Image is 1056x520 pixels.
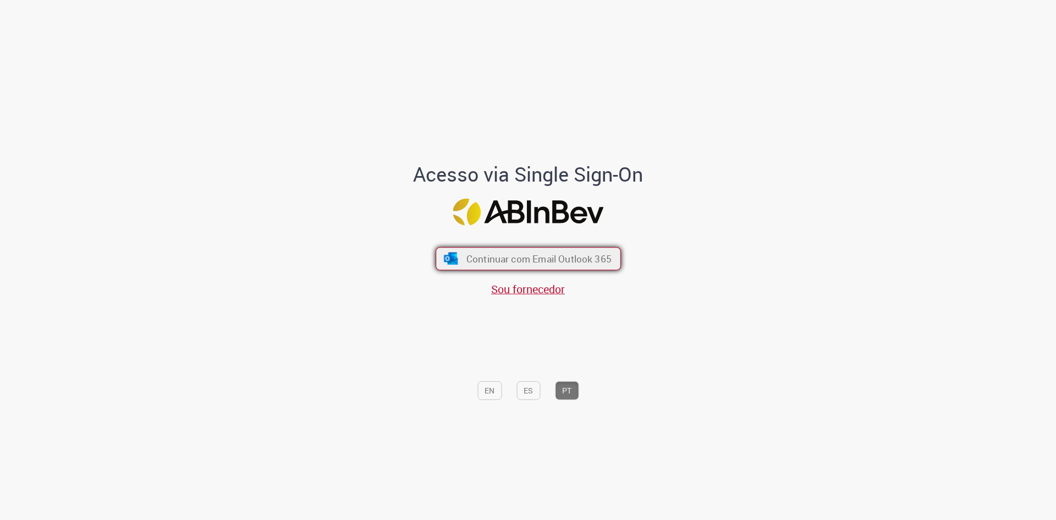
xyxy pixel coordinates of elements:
[555,381,579,400] button: PT
[436,247,621,270] button: ícone Azure/Microsoft 360 Continuar com Email Outlook 365
[466,253,611,265] span: Continuar com Email Outlook 365
[453,199,603,226] img: Logo ABInBev
[516,381,540,400] button: ES
[491,282,565,297] a: Sou fornecedor
[477,381,502,400] button: EN
[376,163,681,185] h1: Acesso via Single Sign-On
[443,253,459,265] img: ícone Azure/Microsoft 360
